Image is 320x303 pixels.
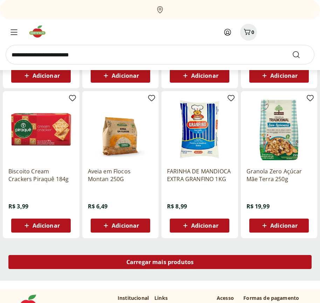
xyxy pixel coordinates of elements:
img: Aveia em Flocos Montan 250G [88,97,153,162]
button: Carrinho [240,24,257,41]
img: Hortifruti [28,25,51,39]
span: R$ 8,99 [167,202,187,210]
button: Adicionar [249,219,309,233]
p: Institucional [118,295,149,302]
p: Formas de pagamento [243,295,306,302]
button: Menu [6,24,22,41]
button: Adicionar [11,219,71,233]
img: Granola Zero Açúcar Mãe Terra 250g [246,97,312,162]
span: Adicionar [270,73,298,78]
span: Adicionar [33,73,60,78]
a: FARINHA DE MANDIOCA EXTRA GRANFINO 1KG [167,167,232,183]
span: R$ 19,99 [246,202,270,210]
button: Submit Search [292,50,309,59]
button: Adicionar [249,69,309,83]
img: Biscoito Cream Crackers Piraquê 184g [8,97,74,162]
span: Carregar mais produtos [126,259,194,265]
span: Adicionar [33,223,60,228]
a: Granola Zero Açúcar Mãe Terra 250g [246,167,312,183]
button: Adicionar [170,219,229,233]
span: Adicionar [112,73,139,78]
button: Adicionar [11,69,71,83]
input: search [6,45,314,64]
span: 0 [251,29,254,35]
button: Adicionar [91,69,150,83]
span: Adicionar [191,223,218,228]
span: R$ 6,49 [88,202,108,210]
img: FARINHA DE MANDIOCA EXTRA GRANFINO 1KG [167,97,232,162]
span: Adicionar [270,223,298,228]
a: Biscoito Cream Crackers Piraquê 184g [8,167,74,183]
p: Acesso [217,295,234,302]
a: Aveia em Flocos Montan 250G [88,167,153,183]
button: Adicionar [170,69,229,83]
a: Carregar mais produtos [8,255,312,272]
span: Adicionar [112,223,139,228]
span: R$ 3,99 [8,202,28,210]
button: Adicionar [91,219,150,233]
span: Adicionar [191,73,218,78]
